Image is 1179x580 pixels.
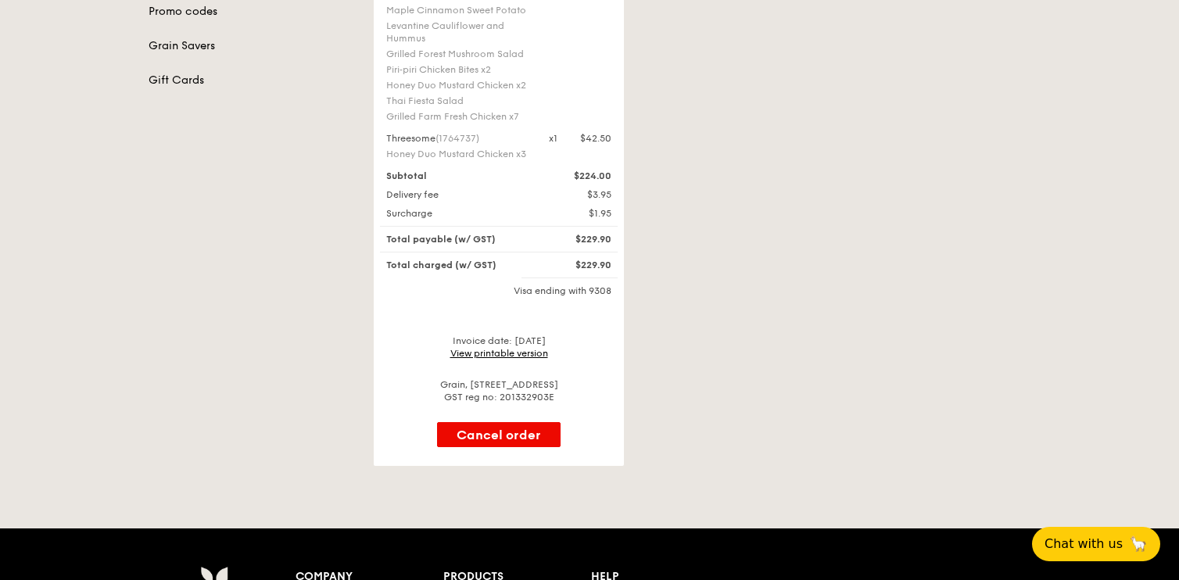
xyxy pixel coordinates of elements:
div: $1.95 [539,207,621,220]
div: Grain, [STREET_ADDRESS] GST reg no: 201332903E [380,378,618,403]
div: Maple Cinnamon Sweet Potato [386,4,530,16]
div: $42.50 [580,132,611,145]
div: Threesome [386,132,530,145]
div: Thai Fiesta Salad [386,95,530,107]
div: Subtotal [377,170,539,182]
span: Total payable (w/ GST) [386,234,496,245]
a: Grain Savers [149,38,355,54]
a: Promo codes [149,4,355,20]
button: Cancel order [437,422,561,447]
div: Invoice date: [DATE] [380,335,618,360]
div: Surcharge [377,207,539,220]
div: Delivery fee [377,188,539,201]
div: $229.90 [539,259,621,271]
div: Honey Duo Mustard Chicken x3 [386,148,530,160]
span: Chat with us [1045,535,1123,553]
button: Chat with us🦙 [1032,527,1160,561]
a: Gift Cards [149,73,355,88]
div: Honey Duo Mustard Chicken x2 [386,79,530,91]
div: $224.00 [539,170,621,182]
a: View printable version [450,348,548,359]
span: 🦙 [1129,535,1148,553]
div: Grilled Forest Mushroom Salad [386,48,530,60]
div: $3.95 [539,188,621,201]
span: (1764737) [435,133,479,144]
div: Levantine Cauliflower and Hummus [386,20,530,45]
div: Grilled Farm Fresh Chicken x7 [386,110,530,123]
div: Piri‑piri Chicken Bites x2 [386,63,530,76]
div: Total charged (w/ GST) [377,259,539,271]
div: $229.90 [539,233,621,245]
div: x1 [549,132,557,145]
div: Visa ending with 9308 [380,285,618,297]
